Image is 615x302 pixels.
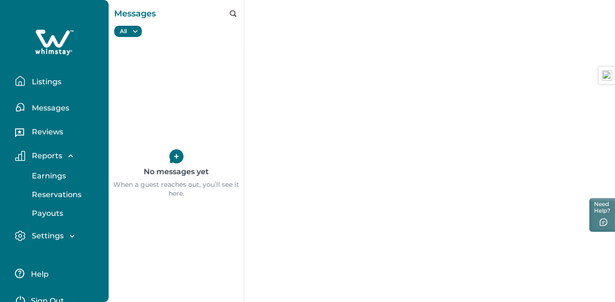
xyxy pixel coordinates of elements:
[230,10,236,17] button: search-icon
[15,72,101,90] button: Listings
[15,98,101,117] button: Messages
[114,7,156,21] p: Messages
[28,270,49,279] p: Help
[29,231,64,241] p: Settings
[15,124,101,143] button: Reviews
[29,171,66,181] p: Earnings
[15,264,98,283] button: Help
[15,230,101,241] button: Settings
[22,185,108,204] button: Reservations
[29,209,63,218] p: Payouts
[22,167,108,185] button: Earnings
[109,180,244,199] p: When a guest reaches out, you’ll see it here.
[15,167,101,223] div: Reports
[29,127,63,137] p: Reviews
[114,26,142,37] button: All
[15,151,101,161] button: Reports
[22,204,108,223] button: Payouts
[144,163,209,180] p: No messages yet
[29,77,61,87] p: Listings
[29,103,69,113] p: Messages
[29,151,62,161] p: Reports
[29,190,81,199] p: Reservations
